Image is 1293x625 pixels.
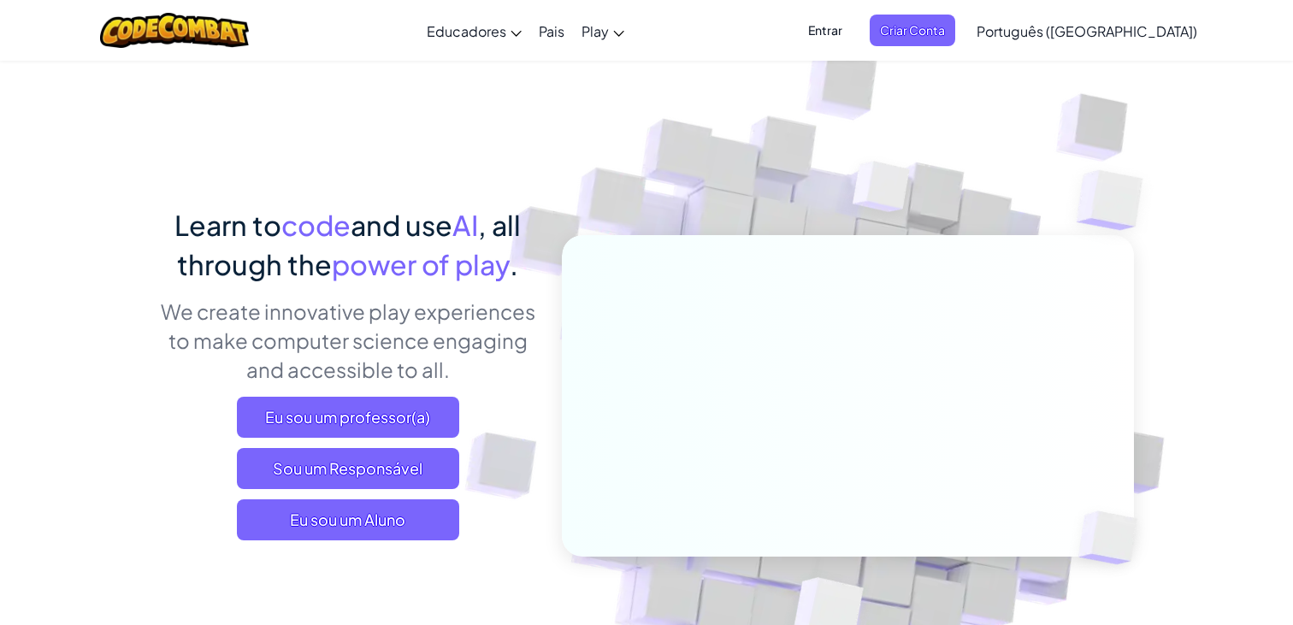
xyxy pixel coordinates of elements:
[281,208,351,242] span: code
[1050,475,1178,600] img: Overlap cubes
[332,247,510,281] span: power of play
[821,127,944,255] img: Overlap cubes
[237,397,459,438] a: Eu sou um professor(a)
[870,15,955,46] button: Criar Conta
[582,22,609,40] span: Play
[452,208,478,242] span: AI
[418,8,530,54] a: Educadores
[573,8,633,54] a: Play
[977,22,1197,40] span: Português ([GEOGRAPHIC_DATA])
[1042,128,1190,273] img: Overlap cubes
[237,448,459,489] a: Sou um Responsável
[159,297,536,384] p: We create innovative play experiences to make computer science engaging and accessible to all.
[351,208,452,242] span: and use
[510,247,518,281] span: .
[237,499,459,540] button: Eu sou um Aluno
[798,15,853,46] button: Entrar
[427,22,506,40] span: Educadores
[100,13,250,48] img: CodeCombat logo
[174,208,281,242] span: Learn to
[968,8,1206,54] a: Português ([GEOGRAPHIC_DATA])
[530,8,573,54] a: Pais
